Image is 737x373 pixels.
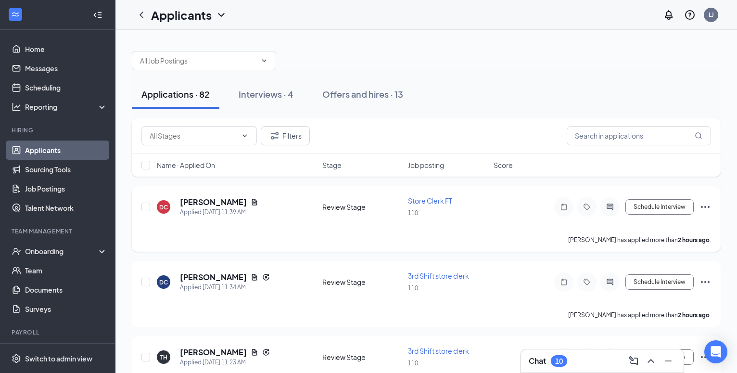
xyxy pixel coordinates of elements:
div: DC [159,203,168,211]
h1: Applicants [151,7,212,23]
a: Surveys [25,299,107,319]
p: [PERSON_NAME] has applied more than . [568,236,711,244]
div: Payroll [12,328,105,336]
button: ComposeMessage [626,353,641,369]
div: Interviews · 4 [239,88,293,100]
svg: ChevronDown [216,9,227,21]
span: 3rd Shift store clerk [408,271,469,280]
div: Switch to admin view [25,354,92,363]
svg: Reapply [262,273,270,281]
button: Schedule Interview [625,199,694,215]
h3: Chat [529,356,546,366]
b: 2 hours ago [678,236,710,244]
svg: ChevronDown [241,132,249,140]
svg: ChevronLeft [136,9,147,21]
svg: Notifications [663,9,674,21]
h5: [PERSON_NAME] [180,197,247,207]
div: Onboarding [25,246,99,256]
svg: Collapse [93,10,102,20]
span: Score [494,160,513,170]
svg: Note [558,203,570,211]
svg: QuestionInfo [684,9,696,21]
a: Messages [25,59,107,78]
h5: [PERSON_NAME] [180,347,247,358]
span: 3rd Shift store clerk [408,347,469,355]
svg: Document [251,198,258,206]
div: 10 [555,357,563,365]
span: 110 [408,360,418,367]
h5: [PERSON_NAME] [180,272,247,283]
div: Team Management [12,227,105,235]
svg: Ellipses [699,351,711,363]
svg: Ellipses [699,276,711,288]
svg: Reapply [262,348,270,356]
a: Sourcing Tools [25,160,107,179]
b: 2 hours ago [678,311,710,319]
svg: ActiveChat [604,278,616,286]
span: 110 [408,209,418,217]
svg: Ellipses [699,201,711,213]
input: All Stages [150,130,237,141]
svg: Document [251,273,258,281]
div: LJ [709,11,714,19]
svg: Analysis [12,102,21,112]
a: Talent Network [25,198,107,218]
a: Home [25,39,107,59]
p: [PERSON_NAME] has applied more than . [568,311,711,319]
button: ChevronUp [643,353,659,369]
svg: Document [251,348,258,356]
svg: Tag [581,278,593,286]
svg: MagnifyingGlass [695,132,702,140]
svg: UserCheck [12,246,21,256]
a: Team [25,261,107,280]
div: Review Stage [322,277,402,287]
input: Search in applications [567,126,711,145]
span: Stage [322,160,342,170]
span: 110 [408,284,418,292]
div: Hiring [12,126,105,134]
div: Applications · 82 [141,88,210,100]
svg: Filter [269,130,280,141]
button: Filter Filters [261,126,310,145]
span: Name · Applied On [157,160,215,170]
div: Reporting [25,102,108,112]
div: Review Stage [322,202,402,212]
svg: ChevronDown [260,57,268,64]
svg: ChevronUp [645,355,657,367]
svg: Settings [12,354,21,363]
span: Store Clerk FT [408,196,452,205]
div: Applied [DATE] 11:39 AM [180,207,258,217]
svg: ActiveChat [604,203,616,211]
a: Job Postings [25,179,107,198]
span: Job posting [408,160,444,170]
a: Scheduling [25,78,107,97]
svg: Minimize [662,355,674,367]
svg: Tag [581,203,593,211]
button: Schedule Interview [625,274,694,290]
svg: Note [558,278,570,286]
input: All Job Postings [140,55,256,66]
div: Review Stage [322,352,402,362]
button: Minimize [661,353,676,369]
svg: ComposeMessage [628,355,639,367]
svg: WorkstreamLogo [11,10,20,19]
div: Applied [DATE] 11:23 AM [180,358,270,367]
div: Offers and hires · 13 [322,88,403,100]
div: TH [160,353,167,361]
div: Open Intercom Messenger [704,340,727,363]
div: Applied [DATE] 11:34 AM [180,283,270,292]
a: Documents [25,280,107,299]
a: Applicants [25,141,107,160]
div: DC [159,278,168,286]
